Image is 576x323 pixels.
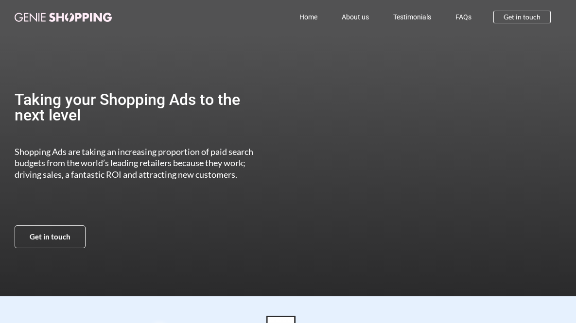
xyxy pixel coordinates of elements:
[15,13,112,22] img: genie-shopping-logo
[330,6,381,28] a: About us
[15,92,260,123] h2: Taking your Shopping Ads to the next level
[144,6,484,28] nav: Menu
[443,6,484,28] a: FAQs
[30,233,70,240] span: Get in touch
[15,146,253,180] span: Shopping Ads are taking an increasing proportion of paid search budgets from the world’s leading ...
[287,6,330,28] a: Home
[493,11,551,23] a: Get in touch
[381,6,443,28] a: Testimonials
[15,225,86,248] a: Get in touch
[504,14,541,20] span: Get in touch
